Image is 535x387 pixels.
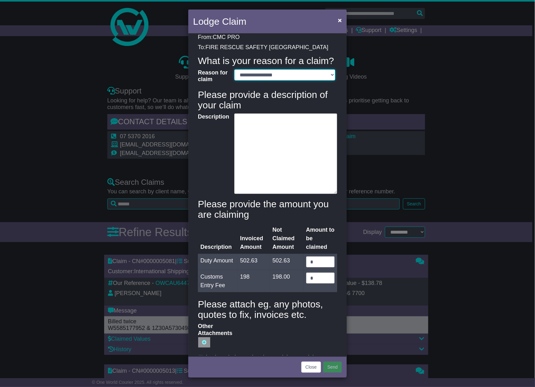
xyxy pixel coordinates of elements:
td: 198 [237,270,270,292]
label: Other Attachments [195,323,231,348]
th: Amount to be claimed [304,223,337,254]
td: 502.63 [237,254,270,270]
h4: Please attach eg. any photos, quotes to fix, invoices etc. [198,299,337,320]
td: Duty Amount [198,254,237,270]
td: 198.00 [270,270,304,292]
h4: What is your reason for a claim? [198,55,337,66]
button: Close [301,362,321,373]
h4: Please provide a description of your claim [198,89,337,110]
span: CMC PRO [213,34,240,40]
label: I acknowledge and understand that my claim may be declined if I do not provide photo evidence. [206,354,337,368]
p: To: [198,44,337,51]
span: × [338,16,342,24]
td: Customs Entry Fee [198,270,237,292]
label: Description [195,113,231,192]
td: 502.63 [270,254,304,270]
th: Invoiced Amount [237,223,270,254]
span: FIRE RESCUE SAFETY [GEOGRAPHIC_DATA] [205,44,328,50]
h4: Lodge Claim [193,14,246,29]
th: Description [198,223,237,254]
h4: Please provide the amount you are claiming [198,199,337,220]
button: Close [335,14,345,27]
th: Not Claimed Amount [270,223,304,254]
p: From: [198,34,337,41]
label: Reason for claim [195,69,231,83]
button: Send [323,362,342,373]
